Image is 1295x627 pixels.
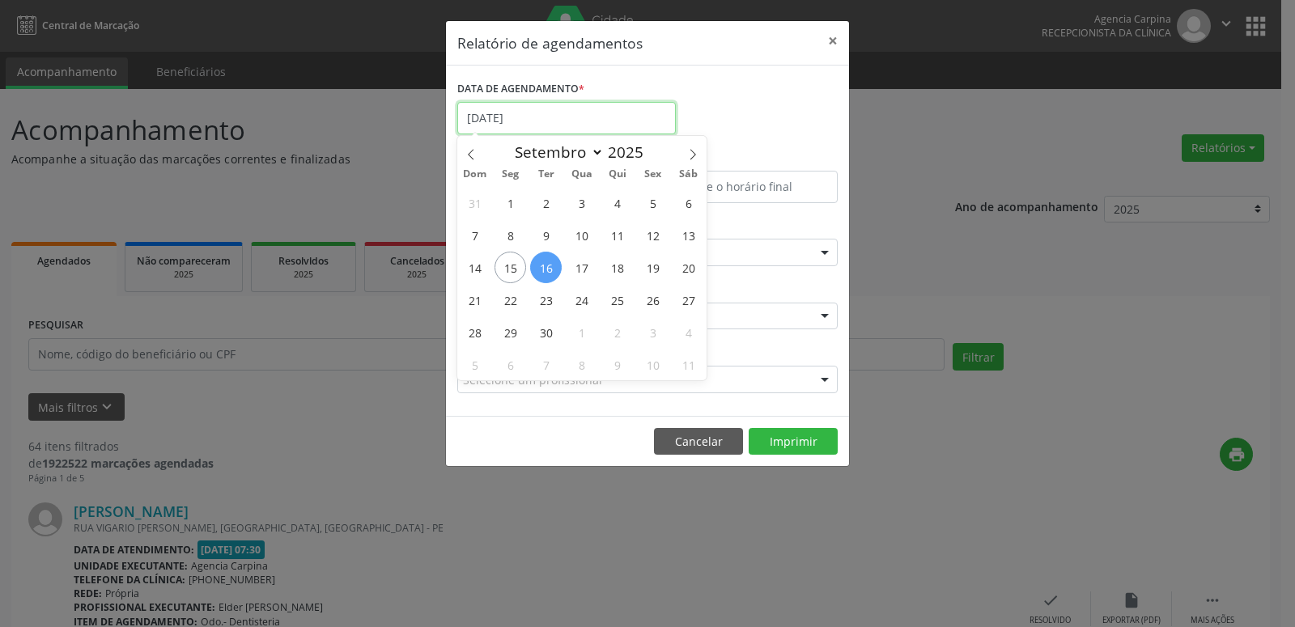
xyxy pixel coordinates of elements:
[601,316,633,348] span: Outubro 2, 2025
[600,169,635,180] span: Qui
[566,219,597,251] span: Setembro 10, 2025
[566,349,597,380] span: Outubro 8, 2025
[566,252,597,283] span: Setembro 17, 2025
[637,349,669,380] span: Outubro 10, 2025
[493,169,529,180] span: Seg
[459,252,490,283] span: Setembro 14, 2025
[566,284,597,316] span: Setembro 24, 2025
[459,187,490,218] span: Agosto 31, 2025
[601,284,633,316] span: Setembro 25, 2025
[530,252,562,283] span: Setembro 16, 2025
[673,187,704,218] span: Setembro 6, 2025
[637,187,669,218] span: Setembro 5, 2025
[817,21,849,61] button: Close
[463,371,602,388] span: Selecione um profissional
[601,349,633,380] span: Outubro 9, 2025
[601,219,633,251] span: Setembro 11, 2025
[507,141,604,163] select: Month
[459,316,490,348] span: Setembro 28, 2025
[457,77,584,102] label: DATA DE AGENDAMENTO
[457,169,493,180] span: Dom
[459,284,490,316] span: Setembro 21, 2025
[564,169,600,180] span: Qua
[530,187,562,218] span: Setembro 2, 2025
[529,169,564,180] span: Ter
[671,169,707,180] span: Sáb
[457,32,643,53] h5: Relatório de agendamentos
[457,102,676,134] input: Selecione uma data ou intervalo
[635,169,671,180] span: Sex
[601,252,633,283] span: Setembro 18, 2025
[673,316,704,348] span: Outubro 4, 2025
[654,428,743,455] button: Cancelar
[530,316,562,348] span: Setembro 30, 2025
[604,142,657,163] input: Year
[652,171,838,203] input: Selecione o horário final
[749,428,838,455] button: Imprimir
[637,252,669,283] span: Setembro 19, 2025
[566,316,597,348] span: Outubro 1, 2025
[652,146,838,171] label: ATÉ
[637,219,669,251] span: Setembro 12, 2025
[495,349,526,380] span: Outubro 6, 2025
[459,349,490,380] span: Outubro 5, 2025
[495,316,526,348] span: Setembro 29, 2025
[566,187,597,218] span: Setembro 3, 2025
[495,187,526,218] span: Setembro 1, 2025
[673,284,704,316] span: Setembro 27, 2025
[637,284,669,316] span: Setembro 26, 2025
[601,187,633,218] span: Setembro 4, 2025
[673,349,704,380] span: Outubro 11, 2025
[530,219,562,251] span: Setembro 9, 2025
[530,284,562,316] span: Setembro 23, 2025
[673,219,704,251] span: Setembro 13, 2025
[495,284,526,316] span: Setembro 22, 2025
[637,316,669,348] span: Outubro 3, 2025
[495,219,526,251] span: Setembro 8, 2025
[459,219,490,251] span: Setembro 7, 2025
[495,252,526,283] span: Setembro 15, 2025
[530,349,562,380] span: Outubro 7, 2025
[673,252,704,283] span: Setembro 20, 2025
